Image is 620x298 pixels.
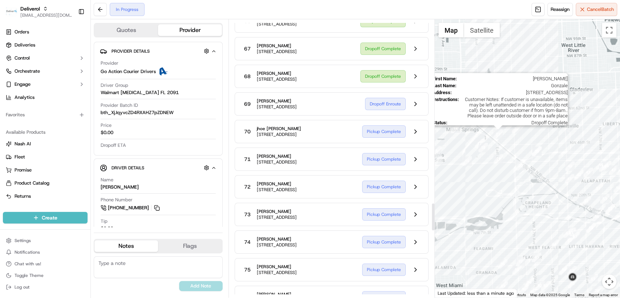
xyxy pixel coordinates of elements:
[158,240,222,252] button: Flags
[6,167,85,173] a: Promise
[519,285,529,294] div: 90
[15,113,20,119] img: 1736555255976-a54dd68f-1ca7-489b-9aae-adbdc363a1c4
[493,129,503,139] div: 21
[3,109,88,121] div: Favorites
[433,76,457,81] span: First Name :
[101,89,179,96] span: Walmart [MEDICAL_DATA] FL 2091
[587,6,614,13] span: Cancel Batch
[451,124,460,133] div: 14
[433,120,447,125] span: Status :
[15,68,40,74] span: Orchestrate
[123,72,132,80] button: Start new chat
[559,265,569,274] div: 66
[3,126,88,138] div: Available Products
[100,162,216,174] button: Driver Details
[568,279,577,288] div: 68
[6,180,85,186] a: Product Catalog
[42,214,57,221] span: Create
[433,83,457,88] span: Last Name :
[3,65,88,77] button: Orchestrate
[3,26,88,38] a: Orders
[257,242,297,248] span: [STREET_ADDRESS]
[69,162,117,170] span: API Documentation
[101,142,126,149] span: Dropoff ETA
[498,281,508,291] div: 89
[7,69,20,82] img: 1736555255976-a54dd68f-1ca7-489b-9aae-adbdc363a1c4
[101,177,113,183] span: Name
[3,247,88,257] button: Notifications
[516,257,525,266] div: 97
[600,194,609,204] div: 53
[60,113,63,118] span: •
[574,293,584,297] a: Terms (opens in new tab)
[244,128,251,135] span: 70
[100,45,216,57] button: Provider Details
[257,264,297,270] span: [PERSON_NAME]
[530,293,570,297] span: Map data ©2025 Google
[605,204,615,213] div: 55
[432,146,441,156] div: 8
[460,76,568,81] span: [PERSON_NAME]
[512,124,521,133] div: 37
[3,190,88,202] button: Returns
[3,92,88,103] a: Analytics
[101,225,113,232] div: $0.00
[433,97,459,118] span: Instructions :
[15,180,49,186] span: Product Catalog
[257,21,297,27] span: [STREET_ADDRESS]
[244,73,251,80] span: 68
[244,211,251,218] span: 73
[20,12,72,18] span: [EMAIL_ADDRESS][DOMAIN_NAME]
[15,238,31,243] span: Settings
[257,126,301,132] span: jhoe [PERSON_NAME]
[609,165,618,175] div: 47
[6,141,85,147] a: Nash AI
[23,132,59,138] span: [PERSON_NAME]
[15,29,29,35] span: Orders
[158,24,222,36] button: Provider
[7,163,13,169] div: 📗
[3,177,88,189] button: Product Catalog
[257,132,301,137] span: [STREET_ADDRESS]
[563,228,573,238] div: 63
[112,165,144,171] span: Driver Details
[101,218,108,225] span: Tip
[437,288,461,298] a: Open this area in Google Maps (opens a new window)
[576,3,617,16] button: CancelBatch
[257,209,297,214] span: [PERSON_NAME]
[257,104,297,110] span: [STREET_ADDRESS]
[566,227,576,237] div: 59
[475,139,484,148] div: 17
[498,259,507,269] div: 96
[565,235,574,245] div: 62
[257,43,297,49] span: [PERSON_NAME]
[3,138,88,150] button: Nash AI
[15,167,32,173] span: Promise
[3,151,88,163] button: Fleet
[61,163,67,169] div: 💻
[7,94,49,100] div: Past conversations
[101,204,161,212] a: [PHONE_NUMBER]
[101,122,112,129] span: Price
[3,212,88,223] button: Create
[565,161,575,171] div: 40
[462,156,472,166] div: 16
[15,193,31,200] span: Returns
[592,286,601,295] div: 70
[3,3,75,20] button: DeliverolDeliverol[EMAIL_ADDRESS][DOMAIN_NAME]
[3,164,88,176] button: Promise
[438,23,464,37] button: Show street map
[101,129,113,136] span: $0.00
[244,266,251,273] span: 75
[3,235,88,246] button: Settings
[581,196,591,206] div: 52
[101,197,133,203] span: Phone Number
[257,181,297,187] span: [PERSON_NAME]
[15,249,40,255] span: Notifications
[433,90,452,95] span: Address :
[94,24,158,36] button: Quotes
[15,55,30,61] span: Control
[586,223,596,233] div: 58
[244,45,251,52] span: 67
[19,47,131,55] input: Got a question? Start typing here...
